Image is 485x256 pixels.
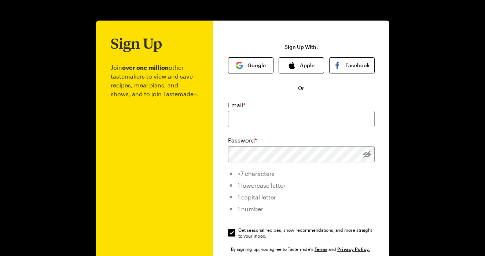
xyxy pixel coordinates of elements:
[228,101,245,109] label: Email
[279,57,324,73] button: Apple
[284,44,318,50] p: Sign Up With:
[238,205,263,212] span: 1 number
[315,246,327,252] a: Tastemade Terms of Service
[228,229,235,237] input: Get seasonal recipes, show recommendations, and more straight to your inbox.
[238,227,375,239] span: Get seasonal recipes, show recommendations, and more straight to your inbox.
[231,245,372,253] div: By signing up, you agree to Tastemade's and
[329,57,375,73] button: Facebook
[298,84,304,92] span: Or
[228,136,257,145] label: Password
[228,57,273,73] button: Google
[217,12,268,21] a: Go to Tastemade Homepage
[238,194,276,201] span: 1 capital letter
[238,182,286,189] span: 1 lowercase letter
[122,64,169,71] b: over one million
[217,12,268,18] img: tastemade
[337,246,370,252] a: Tastemade Privacy Policy
[111,35,162,51] h1: Sign Up
[238,170,275,177] span: >7 characters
